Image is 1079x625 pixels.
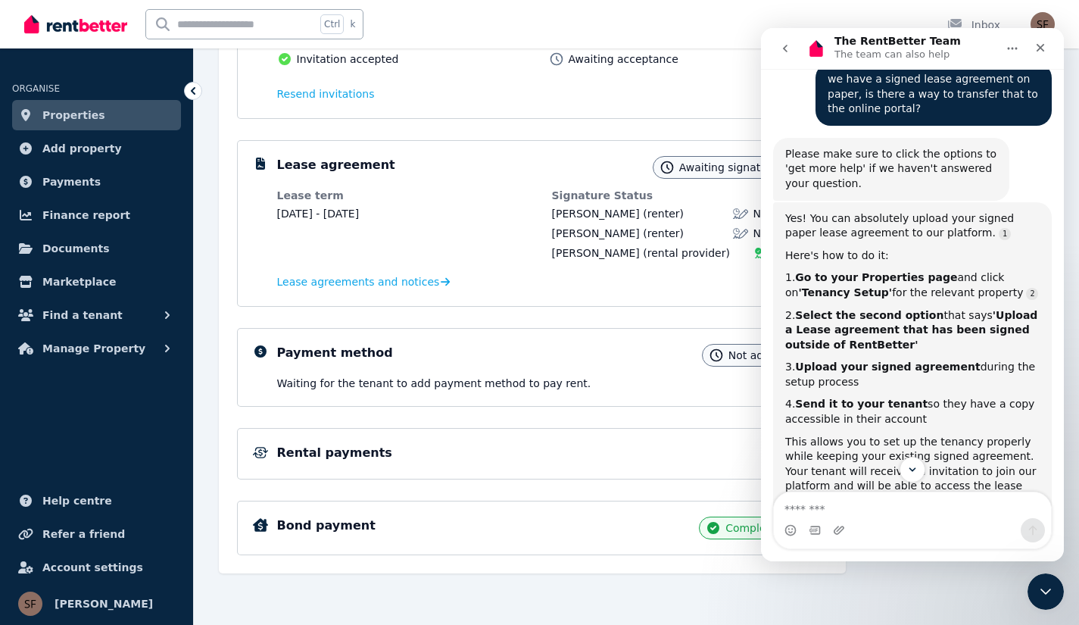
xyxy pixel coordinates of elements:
b: Upload your signed agreement [34,333,219,345]
span: [PERSON_NAME] [552,208,640,220]
span: Manage Property [42,339,145,358]
a: Payments [12,167,181,197]
div: Yes! You can absolutely upload your signed paper lease agreement to our platform.Source reference... [12,174,291,557]
span: Payments [42,173,101,191]
span: Awaiting signatures [679,160,784,175]
div: 3. during the setup process [24,332,279,361]
img: Rental Payments [253,447,268,458]
span: Documents [42,239,110,258]
span: Not Signed [753,206,811,221]
span: Awaiting acceptance [569,52,678,67]
div: This allows you to set up the tenancy properly while keeping your existing signed agreement. Your... [24,407,279,481]
a: Source reference 5610162: [265,260,277,272]
div: (renter) [552,226,684,241]
span: Marketplace [42,273,116,291]
a: Lease agreements and notices [277,274,451,289]
span: Resend invitation s [277,86,375,102]
span: Not added [728,348,784,363]
div: (rental provider) [552,245,730,261]
a: Documents [12,233,181,264]
button: Find a tenant [12,300,181,330]
div: The RentBetter Team says… [12,174,291,558]
span: Find a tenant [42,306,123,324]
textarea: Message… [13,464,290,490]
a: Help centre [12,486,181,516]
span: Add property [42,139,122,158]
button: Manage Property [12,333,181,364]
img: Signed Lease [755,245,770,261]
span: Ctrl [320,14,344,34]
a: Finance report [12,200,181,230]
h5: Rental payments [277,444,392,462]
a: Properties [12,100,181,130]
iframe: Intercom live chat [1028,573,1064,610]
div: (renter) [552,206,684,221]
a: Refer a friend [12,519,181,549]
a: Marketplace [12,267,181,297]
span: Refer a friend [42,525,125,543]
b: 'Tenancy Setup' [37,258,131,270]
span: [PERSON_NAME] [552,247,640,259]
b: Send it to your tenant [34,370,167,382]
button: Emoji picker [23,496,36,508]
button: Send a message… [260,490,284,514]
span: Properties [42,106,105,124]
b: 'Upload a Lease agreement that has been signed outside of RentBetter' [24,281,276,323]
div: Here's how to do it: [24,220,279,236]
div: Yes! You can absolutely upload your signed paper lease agreement to our platform. [24,183,279,213]
img: Lease not signed [733,206,748,221]
b: Select the second option [34,281,182,293]
button: Gif picker [48,496,60,508]
h5: Payment method [277,344,393,362]
span: [PERSON_NAME] [55,595,153,613]
button: Upload attachment [72,496,84,508]
span: [PERSON_NAME] [552,227,640,239]
button: Resend invitations [277,86,375,102]
span: Help centre [42,492,112,510]
iframe: Intercom live chat [761,28,1064,561]
span: k [350,18,355,30]
span: ORGANISE [12,83,60,94]
div: 1. and click on for the relevant property [24,242,279,272]
div: 2. that says [24,280,279,325]
a: Add property [12,133,181,164]
span: Not Signed [753,226,811,241]
dd: [DATE] - [DATE] [277,206,537,221]
span: Lease agreements and notices [277,274,440,289]
span: Invitation accepted [297,52,399,67]
span: Account settings [42,558,143,577]
img: Scott Ferguson [18,592,42,616]
b: Go to your Properties page [34,243,196,255]
h5: Bond payment [277,517,376,535]
dt: Lease term [277,188,537,203]
span: Completed [725,520,783,536]
img: RentBetter [24,13,127,36]
h5: Lease agreement [277,156,395,174]
span: Finance report [42,206,130,224]
img: Lease not signed [733,226,748,241]
div: 4. so they have a copy accessible in their account [24,369,279,398]
a: Account settings [12,552,181,583]
a: Source reference 5610171: [238,200,250,212]
img: Scott Ferguson [1031,12,1055,36]
img: Bond Details [253,518,268,532]
div: Inbox [947,17,1000,33]
button: Scroll to bottom [139,429,164,455]
dt: Signature Status [552,188,812,203]
p: Waiting for the tenant to add payment method to pay rent . [277,376,812,391]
